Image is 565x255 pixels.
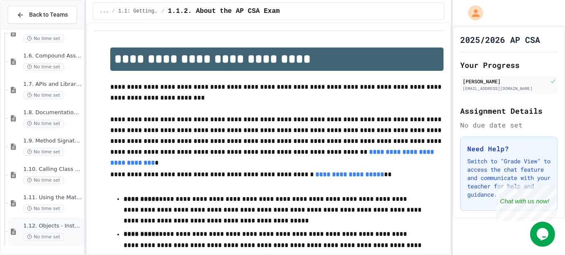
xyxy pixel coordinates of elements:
span: / [161,8,164,15]
span: No time set [23,176,64,184]
span: Back to Teams [29,10,68,19]
iframe: chat widget [496,185,557,221]
span: 1.6. Compound Assignment Operators [23,52,82,60]
span: No time set [23,148,64,156]
span: 1.12. Objects - Instances of Classes [23,222,82,230]
span: 1.9. Method Signatures [23,137,82,145]
span: 1.7. APIs and Libraries [23,81,82,88]
span: 1.1.2. About the AP CSA Exam [168,6,280,16]
h3: Need Help? [467,144,550,154]
span: No time set [23,63,64,71]
div: [PERSON_NAME] [463,77,548,85]
span: 1.1: Getting Started [118,8,158,15]
span: No time set [23,91,64,99]
h1: 2025/2026 AP CSA [460,34,540,45]
span: / [112,8,115,15]
h2: Assignment Details [460,105,558,117]
span: No time set [23,233,64,241]
p: Switch to "Grade View" to access the chat feature and communicate with your teacher for help and ... [467,157,550,199]
span: 1.8. Documentation with Comments and Preconditions [23,109,82,116]
div: My Account [459,3,485,22]
span: No time set [23,120,64,127]
div: No due date set [460,120,558,130]
span: No time set [23,35,64,42]
div: [EMAIL_ADDRESS][DOMAIN_NAME] [463,85,555,92]
span: ... [100,8,109,15]
span: 1.11. Using the Math Class [23,194,82,201]
h2: Your Progress [460,59,558,71]
span: No time set [23,205,64,212]
button: Back to Teams [7,6,77,24]
span: 1.10. Calling Class Methods [23,166,82,173]
iframe: chat widget [530,222,557,247]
